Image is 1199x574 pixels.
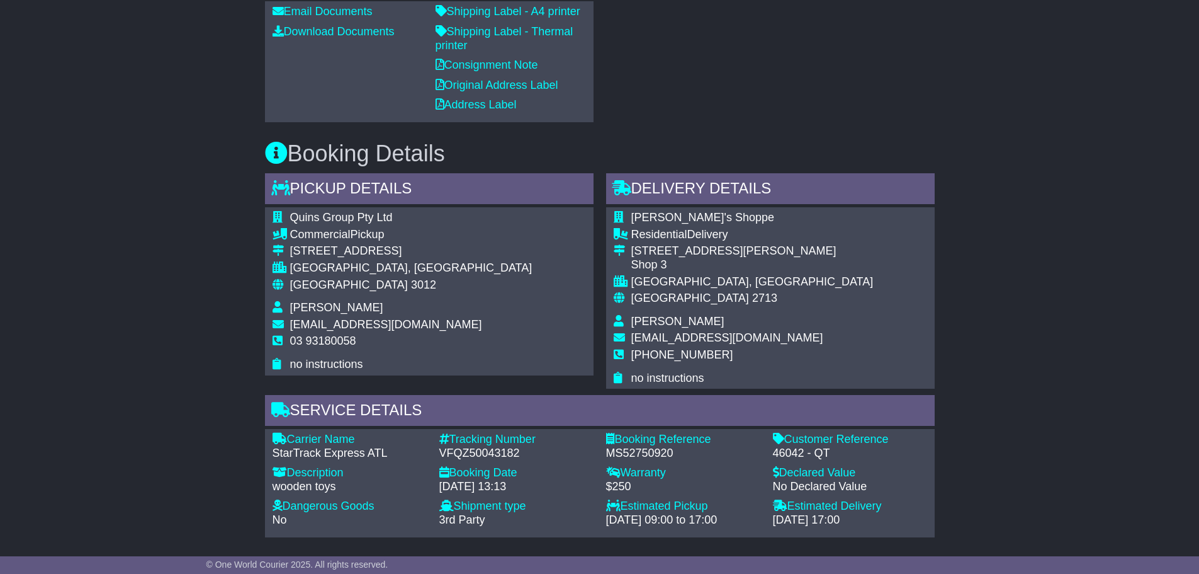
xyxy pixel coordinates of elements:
span: [EMAIL_ADDRESS][DOMAIN_NAME] [290,318,482,331]
div: [STREET_ADDRESS][PERSON_NAME] [631,244,874,258]
div: MS52750920 [606,447,760,461]
a: Shipping Label - Thermal printer [436,25,573,52]
a: Original Address Label [436,79,558,91]
a: Consignment Note [436,59,538,71]
span: [EMAIL_ADDRESS][DOMAIN_NAME] [631,331,823,344]
span: 2713 [752,292,777,304]
div: No Declared Value [773,480,927,494]
div: Shop 3 [631,258,874,272]
div: Service Details [265,395,935,429]
span: 3012 [411,278,436,291]
div: Tracking Number [439,433,594,447]
div: Shipment type [439,500,594,514]
h3: Booking Details [265,141,935,166]
div: Dangerous Goods [273,500,427,514]
div: VFQZ50043182 [439,447,594,461]
span: no instructions [290,358,363,370]
div: [STREET_ADDRESS] [290,244,532,258]
div: Declared Value [773,466,927,480]
a: Shipping Label - A4 printer [436,5,580,18]
div: [DATE] 09:00 to 17:00 [606,514,760,527]
a: Download Documents [273,25,395,38]
a: Email Documents [273,5,373,18]
div: Pickup Details [265,173,594,207]
span: No [273,514,287,526]
div: Customer Reference [773,433,927,447]
span: [PERSON_NAME]'s Shoppe [631,211,775,224]
span: [PHONE_NUMBER] [631,348,733,361]
div: [GEOGRAPHIC_DATA], [GEOGRAPHIC_DATA] [631,275,874,289]
span: no instructions [631,372,704,384]
div: Description [273,466,427,480]
div: Delivery Details [606,173,935,207]
div: Warranty [606,466,760,480]
div: Estimated Delivery [773,500,927,514]
a: Address Label [436,98,517,111]
span: [GEOGRAPHIC_DATA] [290,278,408,291]
span: Residential [631,228,687,241]
span: [GEOGRAPHIC_DATA] [631,292,749,304]
div: 46042 - QT [773,447,927,461]
div: Delivery [631,228,874,242]
div: Estimated Pickup [606,500,760,514]
div: Booking Date [439,466,594,480]
span: [PERSON_NAME] [290,301,383,314]
div: [DATE] 17:00 [773,514,927,527]
span: 03 93180058 [290,335,356,347]
div: $250 [606,480,760,494]
span: 3rd Party [439,514,485,526]
div: StarTrack Express ATL [273,447,427,461]
span: © One World Courier 2025. All rights reserved. [206,560,388,570]
div: [DATE] 13:13 [439,480,594,494]
div: Carrier Name [273,433,427,447]
span: Commercial [290,228,351,241]
div: Pickup [290,228,532,242]
div: wooden toys [273,480,427,494]
span: [PERSON_NAME] [631,315,724,328]
span: Quins Group Pty Ltd [290,211,393,224]
div: Booking Reference [606,433,760,447]
div: [GEOGRAPHIC_DATA], [GEOGRAPHIC_DATA] [290,261,532,275]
